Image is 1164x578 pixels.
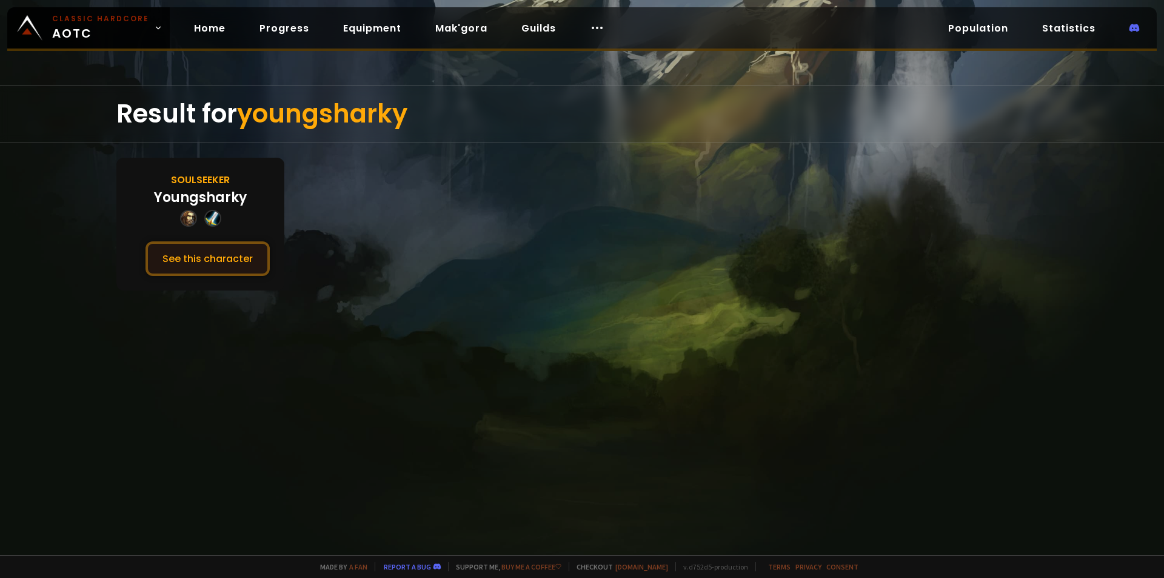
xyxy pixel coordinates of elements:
[184,16,235,41] a: Home
[7,7,170,49] a: Classic HardcoreAOTC
[512,16,566,41] a: Guilds
[116,86,1048,143] div: Result for
[384,562,431,571] a: Report a bug
[938,16,1018,41] a: Population
[171,172,230,187] div: Soulseeker
[426,16,497,41] a: Mak'gora
[826,562,858,571] a: Consent
[250,16,319,41] a: Progress
[313,562,367,571] span: Made by
[1032,16,1105,41] a: Statistics
[768,562,791,571] a: Terms
[237,96,407,132] span: youngsharky
[52,13,149,24] small: Classic Hardcore
[154,187,247,207] div: Youngsharky
[501,562,561,571] a: Buy me a coffee
[145,241,270,276] button: See this character
[52,13,149,42] span: AOTC
[795,562,821,571] a: Privacy
[349,562,367,571] a: a fan
[333,16,411,41] a: Equipment
[675,562,748,571] span: v. d752d5 - production
[615,562,668,571] a: [DOMAIN_NAME]
[448,562,561,571] span: Support me,
[569,562,668,571] span: Checkout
